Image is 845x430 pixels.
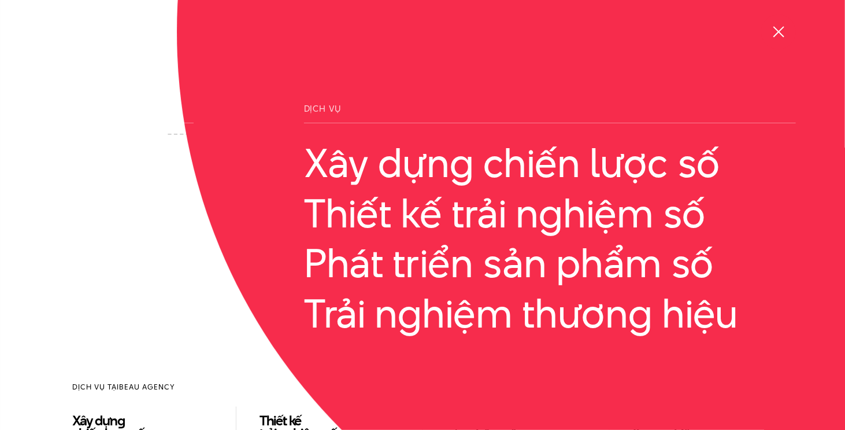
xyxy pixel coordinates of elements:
a: Thiết kế trải nghiệm số [304,191,796,236]
span: Dịch vụ [304,104,796,123]
a: Phát triển sản phẩm số [304,241,796,285]
h2: Dịch vụ tại Beau Agency [72,382,773,393]
a: Xây dựng chiến lược số [304,141,796,185]
a: Trải nghiệm thương hiệu [304,291,796,336]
